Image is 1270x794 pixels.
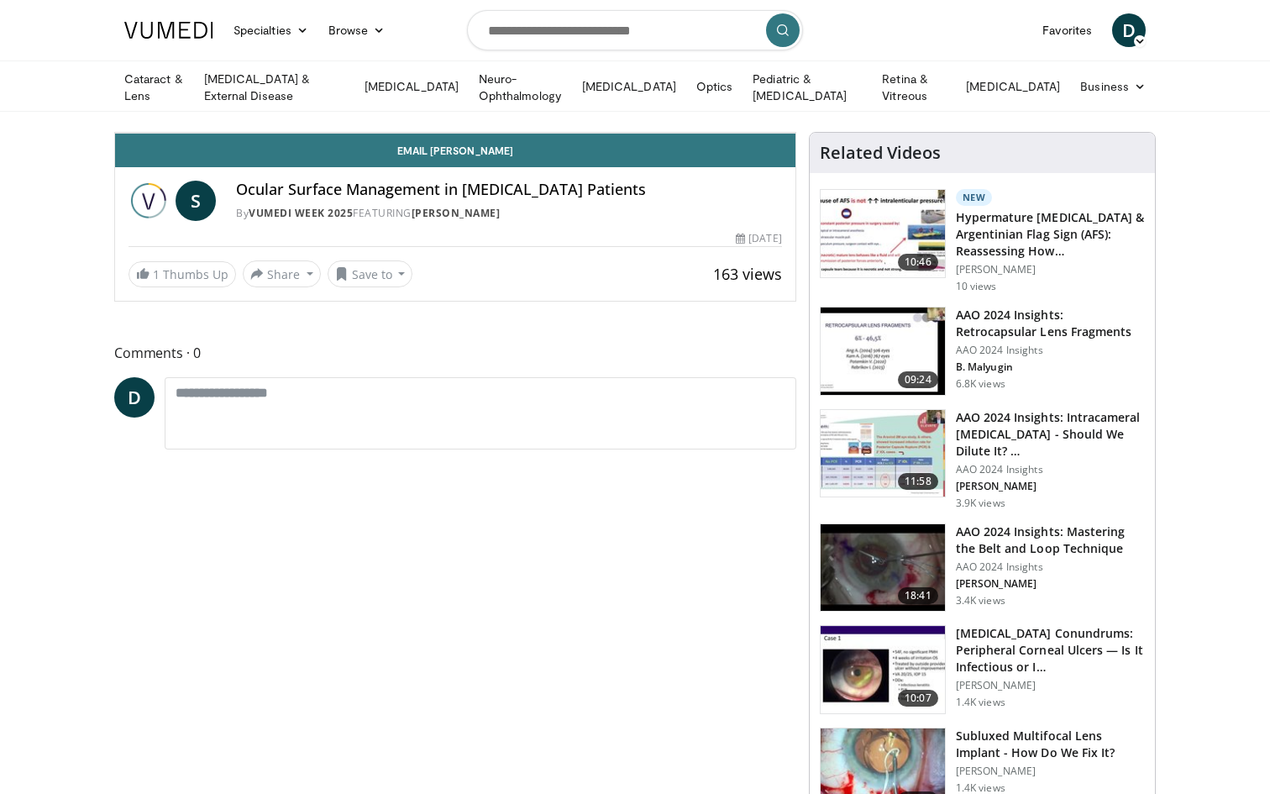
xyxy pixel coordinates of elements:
a: 10:46 New Hypermature [MEDICAL_DATA] & Argentinian Flag Sign (AFS): Reassessing How… [PERSON_NAME... [820,189,1145,293]
p: 6.8K views [956,377,1005,391]
a: D [1112,13,1146,47]
p: 1.4K views [956,696,1005,709]
h3: AAO 2024 Insights: Retrocapsular Lens Fragments [956,307,1145,340]
span: 163 views [713,264,782,284]
a: S [176,181,216,221]
a: 1 Thumbs Up [129,261,236,287]
a: Browse [318,13,396,47]
a: Neuro-Ophthalmology [469,71,572,104]
h4: Related Videos [820,143,941,163]
img: 40c8dcf9-ac14-45af-8571-bda4a5b229bd.150x105_q85_crop-smart_upscale.jpg [821,190,945,277]
button: Save to [328,260,413,287]
a: D [114,377,155,418]
a: Cataract & Lens [114,71,194,104]
a: [MEDICAL_DATA] [956,70,1070,103]
span: Comments 0 [114,342,796,364]
a: 10:07 [MEDICAL_DATA] Conundrums: Peripheral Corneal Ulcers — Is It Infectious or I… [PERSON_NAME]... [820,625,1145,714]
p: AAO 2024 Insights [956,463,1145,476]
img: 5ede7c1e-2637-46cb-a546-16fd546e0e1e.150x105_q85_crop-smart_upscale.jpg [821,626,945,713]
a: 09:24 AAO 2024 Insights: Retrocapsular Lens Fragments AAO 2024 Insights B. Malyugin 6.8K views [820,307,1145,396]
a: Business [1070,70,1156,103]
div: By FEATURING [236,206,782,221]
p: [PERSON_NAME] [956,577,1145,591]
p: 10 views [956,280,997,293]
p: 3.9K views [956,497,1005,510]
img: VuMedi Logo [124,22,213,39]
a: 18:41 AAO 2024 Insights: Mastering the Belt and Loop Technique AAO 2024 Insights [PERSON_NAME] 3.... [820,523,1145,613]
p: [PERSON_NAME] [956,480,1145,493]
a: [MEDICAL_DATA] [354,70,469,103]
a: Pediatric & [MEDICAL_DATA] [743,71,872,104]
p: [PERSON_NAME] [956,263,1145,276]
h3: AAO 2024 Insights: Mastering the Belt and Loop Technique [956,523,1145,557]
p: New [956,189,993,206]
img: 22a3a3a3-03de-4b31-bd81-a17540334f4a.150x105_q85_crop-smart_upscale.jpg [821,524,945,612]
input: Search topics, interventions [467,10,803,50]
a: [MEDICAL_DATA] & External Disease [194,71,354,104]
p: AAO 2024 Insights [956,560,1145,574]
a: Vumedi Week 2025 [249,206,353,220]
a: Optics [686,70,743,103]
span: 18:41 [898,587,938,604]
span: 10:46 [898,254,938,271]
p: AAO 2024 Insights [956,344,1145,357]
p: B. Malyugin [956,360,1145,374]
a: [PERSON_NAME] [412,206,501,220]
h3: Hypermature [MEDICAL_DATA] & Argentinian Flag Sign (AFS): Reassessing How… [956,209,1145,260]
p: [PERSON_NAME] [956,679,1145,692]
h3: Subluxed Multifocal Lens Implant - How Do We Fix It? [956,728,1145,761]
h3: AAO 2024 Insights: Intracameral [MEDICAL_DATA] - Should We Dilute It? … [956,409,1145,460]
span: 1 [153,266,160,282]
img: 01f52a5c-6a53-4eb2-8a1d-dad0d168ea80.150x105_q85_crop-smart_upscale.jpg [821,308,945,395]
h4: Ocular Surface Management in [MEDICAL_DATA] Patients [236,181,782,199]
button: Share [243,260,321,287]
p: 3.4K views [956,594,1005,607]
span: 10:07 [898,690,938,707]
p: [PERSON_NAME] [956,765,1145,778]
h3: [MEDICAL_DATA] Conundrums: Peripheral Corneal Ulcers — Is It Infectious or I… [956,625,1145,676]
a: [MEDICAL_DATA] [572,70,686,103]
div: [DATE] [736,231,781,246]
a: Specialties [223,13,318,47]
img: de733f49-b136-4bdc-9e00-4021288efeb7.150x105_q85_crop-smart_upscale.jpg [821,410,945,497]
span: 09:24 [898,371,938,388]
video-js: Video Player [115,133,795,134]
a: Favorites [1032,13,1102,47]
span: 11:58 [898,473,938,490]
a: 11:58 AAO 2024 Insights: Intracameral [MEDICAL_DATA] - Should We Dilute It? … AAO 2024 Insights [... [820,409,1145,510]
a: Retina & Vitreous [872,71,956,104]
a: Email [PERSON_NAME] [115,134,795,167]
img: Vumedi Week 2025 [129,181,169,221]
